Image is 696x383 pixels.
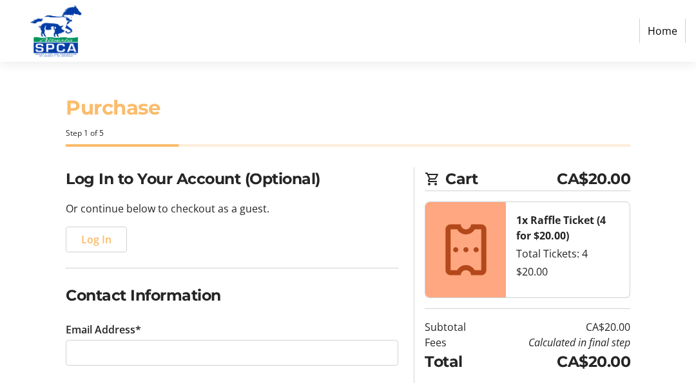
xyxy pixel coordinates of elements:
[66,127,630,139] div: Step 1 of 5
[425,319,484,335] td: Subtotal
[81,232,111,247] span: Log In
[484,335,630,350] td: Calculated in final step
[516,246,619,261] div: Total Tickets: 4
[66,201,398,216] p: Or continue below to checkout as a guest.
[557,167,630,190] span: CA$20.00
[484,350,630,373] td: CA$20.00
[516,213,606,243] strong: 1x Raffle Ticket (4 for $20.00)
[66,167,398,190] h2: Log In to Your Account (Optional)
[425,335,484,350] td: Fees
[445,167,557,190] span: Cart
[66,322,141,337] label: Email Address*
[10,5,102,57] img: Alberta SPCA's Logo
[639,19,686,43] a: Home
[516,264,619,279] div: $20.00
[66,227,127,252] button: Log In
[425,350,484,373] td: Total
[66,93,630,122] h1: Purchase
[66,284,398,306] h2: Contact Information
[484,319,630,335] td: CA$20.00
